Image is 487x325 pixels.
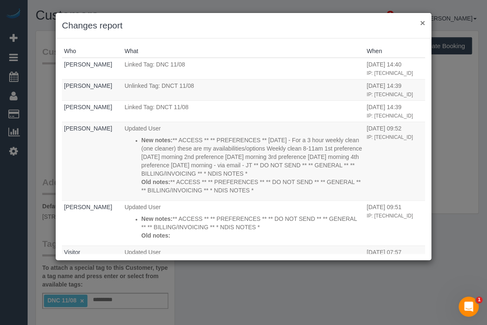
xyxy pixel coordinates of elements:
td: What [123,122,365,200]
a: [PERSON_NAME] [64,82,112,89]
a: [PERSON_NAME] [64,125,112,132]
sui-modal: Changes report [56,13,431,260]
td: Who [62,122,123,200]
span: Linked Tag: DNC 11/08 [125,61,185,68]
td: When [364,100,425,122]
small: IP: [TECHNICAL_ID] [367,70,413,76]
span: Unlinked Tag: DNCT 11/08 [125,82,194,89]
td: What [123,100,365,122]
th: Who [62,45,123,58]
strong: New notes: [141,137,173,143]
th: When [364,45,425,58]
td: What [123,246,365,282]
p: ** ACCESS ** ** PREFERENCES ** [DATE] - For a 3 hour weekly clean (one cleaner) these are my avai... [141,136,363,178]
small: IP: [TECHNICAL_ID] [367,134,413,140]
a: [PERSON_NAME] [64,104,112,110]
td: What [123,79,365,100]
td: What [123,200,365,246]
th: What [123,45,365,58]
a: [PERSON_NAME] [64,204,112,210]
strong: New notes: [141,215,173,222]
button: × [420,18,425,27]
strong: Old notes: [141,179,170,185]
small: IP: [TECHNICAL_ID] [367,213,413,219]
td: Who [62,246,123,282]
td: Who [62,79,123,100]
td: What [123,58,365,79]
a: Visitor [64,249,80,256]
h3: Changes report [62,19,425,32]
td: Who [62,200,123,246]
td: When [364,79,425,100]
span: Linked Tag: DNCT 11/08 [125,104,189,110]
td: When [364,246,425,282]
iframe: Intercom live chat [459,297,479,317]
td: When [364,122,425,200]
span: Updated User [125,249,161,256]
span: 1 [476,297,482,303]
strong: Old notes: [141,232,170,239]
span: Updated User [125,125,161,132]
small: IP: [TECHNICAL_ID] [367,92,413,97]
span: Updated User [125,204,161,210]
td: Who [62,100,123,122]
a: [PERSON_NAME] [64,61,112,68]
td: When [364,200,425,246]
small: IP: [TECHNICAL_ID] [367,113,413,119]
td: Who [62,58,123,79]
td: When [364,58,425,79]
